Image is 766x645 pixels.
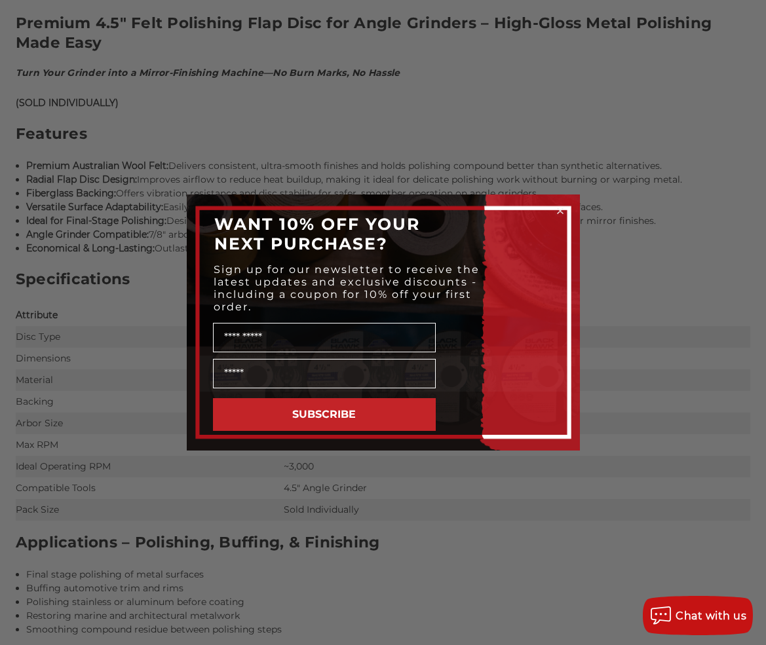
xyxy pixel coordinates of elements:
[676,610,746,622] span: Chat with us
[213,398,436,431] button: SUBSCRIBE
[214,263,480,313] span: Sign up for our newsletter to receive the latest updates and exclusive discounts - including a co...
[213,359,436,388] input: Email
[554,204,567,217] button: Close dialog
[214,214,420,253] span: WANT 10% OFF YOUR NEXT PURCHASE?
[643,596,753,635] button: Chat with us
